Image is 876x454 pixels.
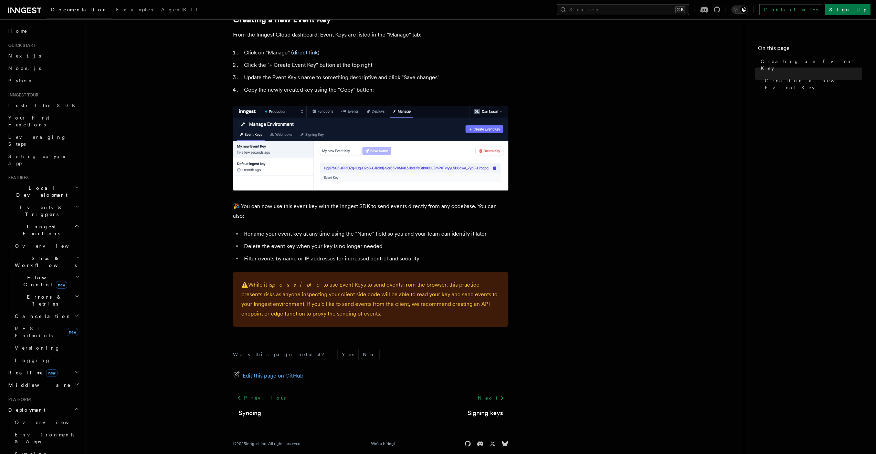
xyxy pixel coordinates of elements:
[6,201,81,220] button: Events & Triggers
[6,131,81,150] a: Leveraging Steps
[8,78,33,83] span: Python
[6,369,57,376] span: Realtime
[157,2,202,19] a: AgentKit
[161,7,198,12] span: AgentKit
[6,182,81,201] button: Local Development
[242,48,508,58] li: Click on "Manage" ( )
[242,241,508,251] li: Delete the event key when your key is no longer needed
[6,150,81,169] a: Setting up your app
[8,154,67,166] span: Setting up your app
[6,367,81,379] button: Realtimenew
[557,4,689,15] button: Search...⌘K
[12,416,81,429] a: Overview
[15,345,60,351] span: Versioning
[112,2,157,19] a: Examples
[293,49,318,56] a: direct link
[759,4,822,15] a: Contact sales
[242,229,508,239] li: Rename your event key at any time using the “Name” field so you and your team can identify it later
[12,271,81,291] button: Flow Controlnew
[6,240,81,367] div: Inngest Functions
[6,379,81,391] button: Middleware
[6,74,81,87] a: Python
[12,342,81,354] a: Versioning
[6,397,31,402] span: Platform
[241,280,500,319] p: While it is to use Event Keys to send events from the browser, this practice presents risks as an...
[8,28,28,34] span: Home
[6,406,45,413] span: Deployment
[12,240,81,252] a: Overview
[338,349,358,360] button: Yes
[825,4,870,15] a: Sign Up
[51,7,108,12] span: Documentation
[243,371,304,381] span: Edit this page on GitHub
[233,351,329,358] p: Was this page helpful?
[242,254,508,264] li: Filter events by name or IP addresses for increased control and security
[233,202,508,221] p: 🎉 You can now use this event key with the Inngest SDK to send events directly from any codebase. ...
[15,358,51,363] span: Logging
[12,293,75,307] span: Errors & Retries
[233,15,331,24] a: Creating a new Event Key
[758,55,862,74] a: Creating an Event Key
[474,392,508,404] a: Next
[46,369,57,377] span: new
[731,6,748,14] button: Toggle dark mode
[233,371,304,381] a: Edit this page on GitHub
[6,204,75,218] span: Events & Triggers
[762,74,862,94] a: Creating a new Event Key
[12,255,77,269] span: Steps & Workflows
[242,85,508,95] li: Copy the newly created key using the “Copy” button:
[272,281,323,288] em: possible
[765,77,862,91] span: Creating a new Event Key
[12,354,81,367] a: Logging
[233,392,290,404] a: Previous
[239,408,261,418] a: Syncing
[12,429,81,448] a: Environments & Apps
[6,223,74,237] span: Inngest Functions
[12,313,72,320] span: Cancellation
[758,44,862,55] h4: On this page
[6,175,29,180] span: Features
[56,281,67,289] span: new
[761,58,862,72] span: Creating an Event Key
[371,441,395,446] a: We're hiring!
[12,274,76,288] span: Flow Control
[233,441,302,446] div: © 2025 Inngest Inc. All rights reserved.
[15,432,74,444] span: Environments & Apps
[12,322,81,342] a: REST Endpointsnew
[6,99,81,112] a: Install the SDK
[67,328,78,336] span: new
[233,106,508,190] img: A newly created Event Key in the Inngest Cloud dashboard
[6,112,81,131] a: Your first Functions
[12,252,81,271] button: Steps & Workflows
[242,73,508,82] li: Update the Event Key's name to something descriptive and click "Save changes"
[15,420,86,425] span: Overview
[15,243,86,249] span: Overview
[467,408,503,418] a: Signing keys
[6,404,81,416] button: Deployment
[241,281,248,288] span: ⚠️
[233,30,508,40] p: From the Inngest Cloud dashboard, Event Keys are listed in the "Manage" tab:
[8,134,66,147] span: Leveraging Steps
[6,43,35,48] span: Quick start
[6,25,81,37] a: Home
[6,185,75,198] span: Local Development
[15,326,53,338] span: REST Endpoints
[6,62,81,74] a: Node.js
[12,291,81,310] button: Errors & Retries
[6,220,81,240] button: Inngest Functions
[8,103,80,108] span: Install the SDK
[12,310,81,322] button: Cancellation
[47,2,112,19] a: Documentation
[6,92,39,98] span: Inngest tour
[8,53,41,59] span: Next.js
[8,65,41,71] span: Node.js
[242,60,508,70] li: Click the "+ Create Event Key" button at the top right
[8,115,49,127] span: Your first Functions
[675,6,685,13] kbd: ⌘K
[6,382,71,389] span: Middleware
[6,50,81,62] a: Next.js
[359,349,379,360] button: No
[116,7,153,12] span: Examples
